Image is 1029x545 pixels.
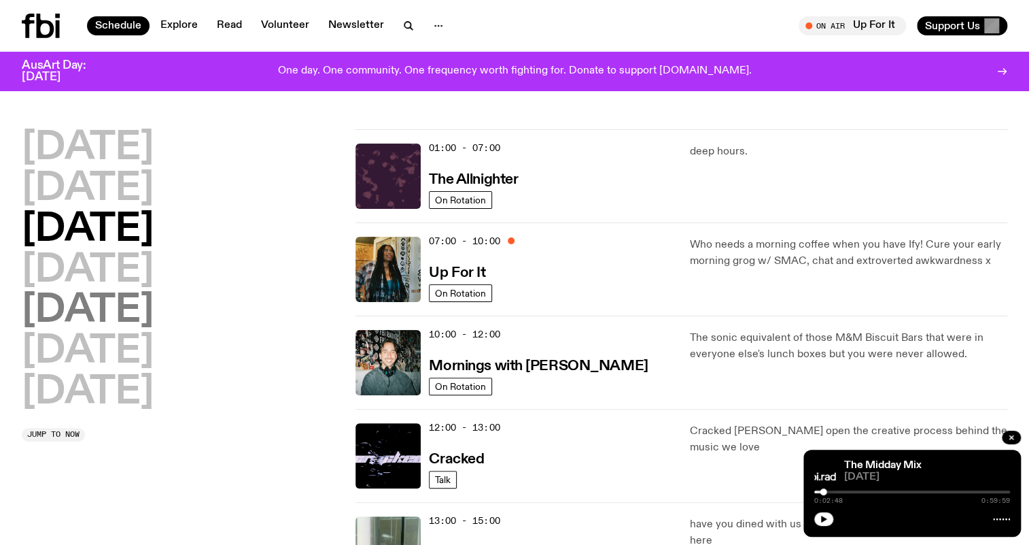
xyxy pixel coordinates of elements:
[814,497,843,504] span: 0:02:48
[22,170,154,208] button: [DATE]
[844,460,922,471] a: The Midday Mix
[429,170,518,187] a: The Allnighter
[435,195,486,205] span: On Rotation
[22,211,154,249] button: [DATE]
[355,330,421,395] img: Radio presenter Ben Hansen sits in front of a wall of photos and an fbi radio sign. Film photo. B...
[429,284,492,302] a: On Rotation
[981,497,1010,504] span: 0:59:59
[22,333,154,371] button: [DATE]
[429,357,648,374] a: Mornings with [PERSON_NAME]
[429,421,500,434] span: 12:00 - 13:00
[429,263,485,280] a: Up For It
[355,237,421,302] img: Ify - a Brown Skin girl with black braided twists, looking up to the side with her tongue stickin...
[690,237,1007,269] p: Who needs a morning coffee when you have Ify! Cure your early morning grog w/ SMAC, chat and extr...
[429,378,492,395] a: On Rotation
[429,471,457,489] a: Talk
[429,450,484,467] a: Cracked
[429,452,484,467] h3: Cracked
[917,16,1007,35] button: Support Us
[799,16,906,35] button: On AirUp For It
[429,266,485,280] h3: Up For It
[429,359,648,374] h3: Mornings with [PERSON_NAME]
[253,16,317,35] a: Volunteer
[22,252,154,290] button: [DATE]
[209,16,250,35] a: Read
[320,16,392,35] a: Newsletter
[690,144,1007,160] p: deep hours.
[355,423,421,489] img: Logo for Podcast Cracked. Black background, with white writing, with glass smashing graphics
[429,173,518,187] h3: The Allnighter
[22,374,154,412] button: [DATE]
[925,20,980,32] span: Support Us
[429,514,500,527] span: 13:00 - 15:00
[22,292,154,330] button: [DATE]
[435,474,451,484] span: Talk
[690,330,1007,363] p: The sonic equivalent of those M&M Biscuit Bars that were in everyone else's lunch boxes but you w...
[429,191,492,209] a: On Rotation
[844,472,1010,482] span: [DATE]
[429,142,500,154] span: 01:00 - 07:00
[435,288,486,298] span: On Rotation
[429,328,500,341] span: 10:00 - 12:00
[22,129,154,167] button: [DATE]
[27,431,80,438] span: Jump to now
[278,65,752,78] p: One day. One community. One frequency worth fighting for. Donate to support [DOMAIN_NAME].
[87,16,150,35] a: Schedule
[435,381,486,391] span: On Rotation
[22,60,109,83] h3: AusArt Day: [DATE]
[152,16,206,35] a: Explore
[22,428,85,442] button: Jump to now
[429,235,500,248] span: 07:00 - 10:00
[690,423,1007,456] p: Cracked [PERSON_NAME] open the creative process behind the music we love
